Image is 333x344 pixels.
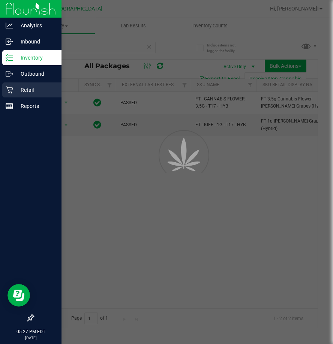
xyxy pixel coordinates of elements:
[6,86,13,94] inline-svg: Retail
[13,21,58,30] p: Analytics
[6,102,13,110] inline-svg: Reports
[13,102,58,111] p: Reports
[6,70,13,78] inline-svg: Outbound
[6,54,13,61] inline-svg: Inventory
[6,22,13,29] inline-svg: Analytics
[13,69,58,78] p: Outbound
[3,328,58,335] p: 05:27 PM EDT
[3,335,58,341] p: [DATE]
[6,38,13,45] inline-svg: Inbound
[13,37,58,46] p: Inbound
[7,284,30,307] iframe: Resource center
[13,85,58,94] p: Retail
[13,53,58,62] p: Inventory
